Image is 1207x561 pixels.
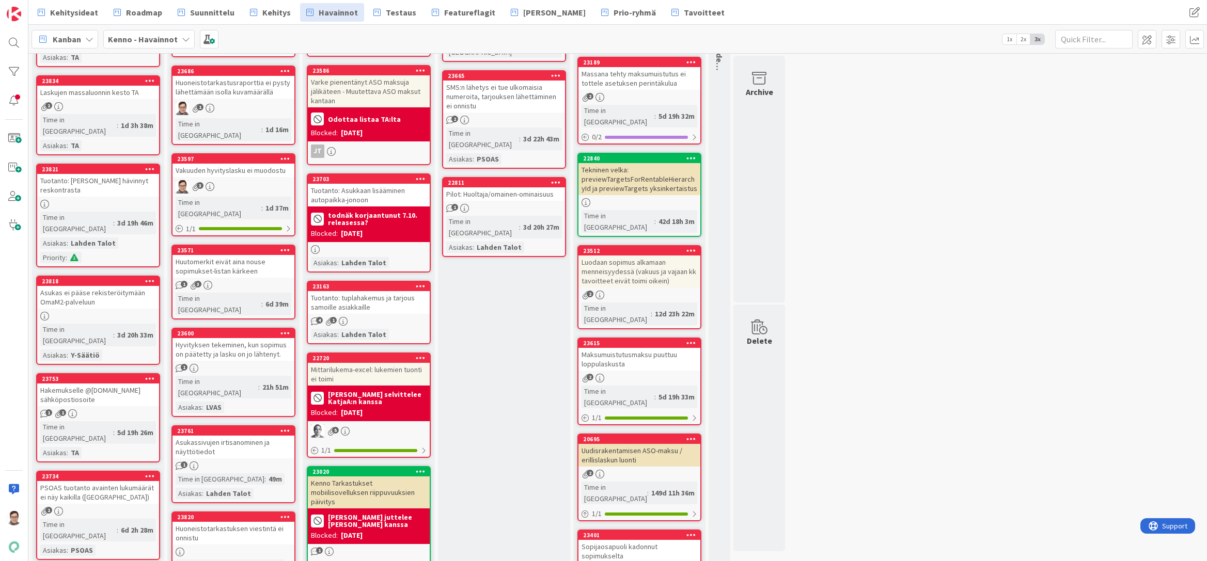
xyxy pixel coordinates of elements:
[308,467,430,476] div: 23020
[308,467,430,508] div: 23020Kenno Tarkastukset mobiilisovelluksen riippuvuuksien päivitys
[113,427,115,438] span: :
[583,247,700,254] div: 23512
[40,212,113,234] div: Time in [GEOGRAPHIC_DATA]
[311,424,324,438] img: PH
[67,349,68,361] span: :
[181,461,187,468] span: 1
[197,104,203,110] span: 1
[308,174,430,206] div: 23703Tuotanto: Asukkaan lisääminen autopaikka-jonoon
[67,237,68,249] span: :
[37,277,159,286] div: 23818
[308,444,430,457] div: 1/1
[67,140,68,151] span: :
[656,216,697,227] div: 42d 18h 3m
[173,329,294,338] div: 23600
[446,216,519,238] div: Time in [GEOGRAPHIC_DATA]
[195,281,201,287] span: 3
[316,547,323,554] span: 1
[647,487,649,499] span: :
[177,68,294,75] div: 23686
[582,386,654,408] div: Time in [GEOGRAPHIC_DATA]
[578,131,700,143] div: 0/2
[176,473,264,485] div: Time in [GEOGRAPHIC_DATA]
[592,412,602,423] span: 1 / 1
[473,242,474,253] span: :
[261,298,263,310] span: :
[578,507,700,520] div: 1/1
[7,7,21,21] img: Visit kanbanzone.com
[578,348,700,371] div: Maksumuistutusmaksu puuttuu loppulaskusta
[66,252,67,263] span: :
[444,6,495,19] span: Featureflagit
[173,246,294,255] div: 23571
[177,155,294,163] div: 23597
[37,481,159,504] div: PSOAS tuotanto avainten lukumäärät ei näy kaikilla ([GEOGRAPHIC_DATA])
[426,3,501,22] a: Featureflagit
[107,3,168,22] a: Roadmap
[587,470,593,476] span: 2
[37,86,159,99] div: Laskujen massaluonnin kesto TA
[328,212,427,226] b: todnäk korjaantunut 7.10. releasessa?
[367,3,422,22] a: Testaus
[22,2,47,14] span: Support
[68,349,102,361] div: Y-Säätiö
[311,145,324,158] div: JT
[115,217,156,229] div: 3d 19h 46m
[37,174,159,197] div: Tuotanto: [PERSON_NAME] hävinnyt reskontrasta
[308,66,430,75] div: 23586
[578,531,700,540] div: 23401
[261,124,263,135] span: :
[176,402,202,413] div: Asiakas
[202,402,203,413] span: :
[171,3,241,22] a: Suunnittelu
[177,514,294,521] div: 23820
[37,76,159,99] div: 23834Laskujen massaluonnin kesto TA
[115,329,156,341] div: 3d 20h 33m
[583,532,700,539] div: 23401
[37,472,159,504] div: 23734PSOAS tuotanto avainten lukumäärät ei näy kaikilla ([GEOGRAPHIC_DATA])
[37,277,159,309] div: 23818Asukas ei pääse rekisteröitymään OmaM2-palveluun
[649,487,697,499] div: 149d 11h 36m
[264,473,266,485] span: :
[37,472,159,481] div: 23734
[319,6,358,19] span: Havainnot
[113,217,115,229] span: :
[746,86,773,98] div: Archive
[42,375,159,382] div: 23753
[519,221,521,233] span: :
[258,381,260,393] span: :
[40,544,67,556] div: Asiakas
[176,180,189,194] img: SM
[173,102,294,115] div: SM
[651,308,652,319] span: :
[126,6,162,19] span: Roadmap
[40,519,117,541] div: Time in [GEOGRAPHIC_DATA]
[40,140,67,151] div: Asiakas
[263,202,291,214] div: 1d 37m
[177,427,294,435] div: 23761
[173,154,294,177] div: 23597Vakuuden hyvityslasku ei muodostu
[523,6,586,19] span: [PERSON_NAME]
[42,77,159,85] div: 23834
[312,468,430,475] div: 23020
[45,507,52,514] span: 1
[451,116,458,122] span: 2
[592,132,602,142] span: 0 / 2
[652,308,697,319] div: 12d 23h 22m
[40,447,67,458] div: Asiakas
[32,3,104,22] a: Kehitysideat
[587,93,593,100] span: 2
[341,407,363,418] div: [DATE]
[186,223,196,234] span: 1 / 1
[473,153,474,165] span: :
[173,512,294,544] div: 23820Huoneistotarkastuksen viestintä ei onnistu
[656,391,697,403] div: 5d 19h 33m
[173,164,294,177] div: Vakuuden hyvityslasku ei muodostu
[578,411,700,424] div: 1/1
[300,3,364,22] a: Havainnot
[474,153,501,165] div: PSOAS
[578,154,700,195] div: 22840Tekninen velka: previewTargetsForRentableHierarchyId ja previewTargets yksinkertaistus
[595,3,662,22] a: Prio-ryhmä
[519,133,521,145] span: :
[45,102,52,109] span: 1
